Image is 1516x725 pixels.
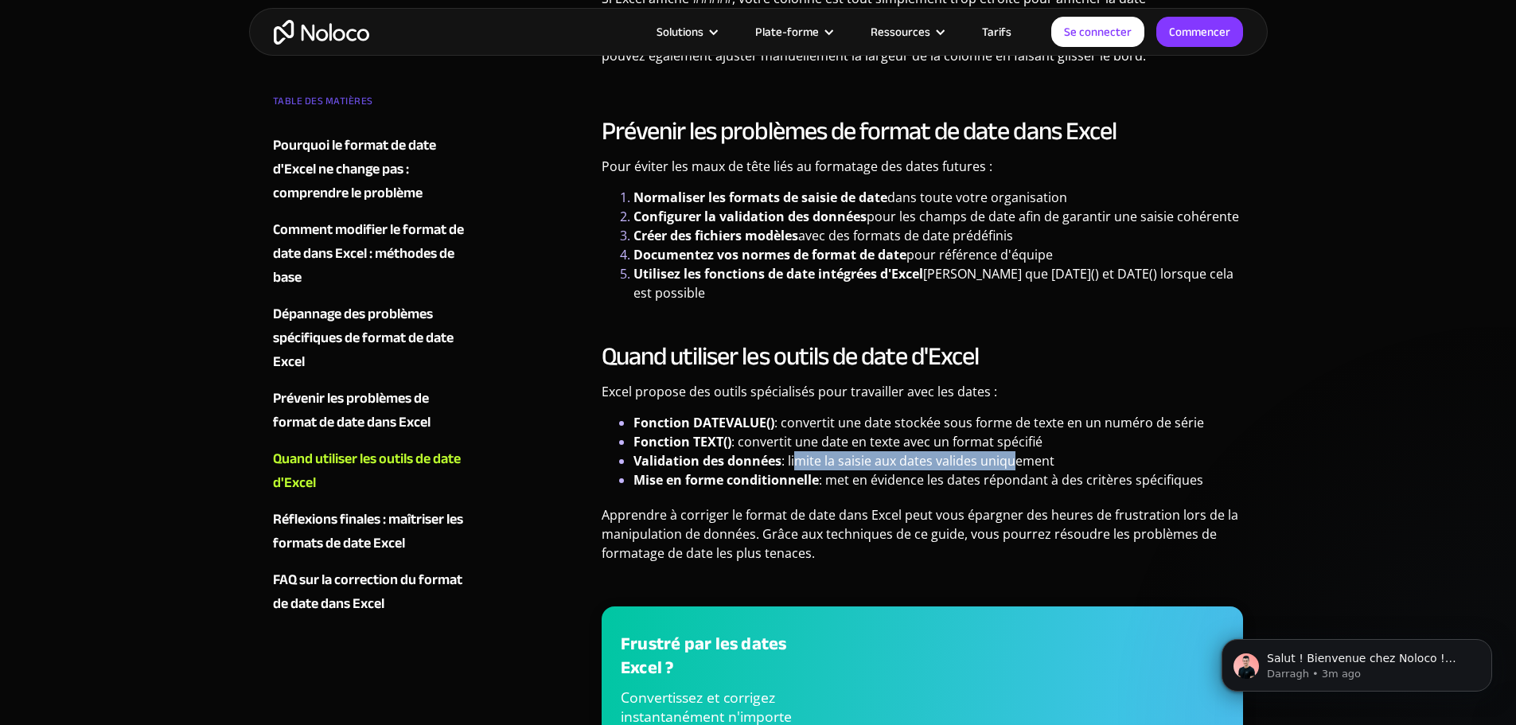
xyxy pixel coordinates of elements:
[273,218,466,290] a: Comment modifier le format de date dans Excel : méthodes de base
[1169,21,1230,43] font: Commencer
[1051,17,1144,47] a: Se connecter
[962,21,1031,42] a: Tarifs
[633,246,906,263] font: Documentez vos normes de format de date
[273,216,464,290] font: Comment modifier le format de date dans Excel : méthodes de base
[637,21,735,42] div: Solutions
[633,265,923,283] font: Utilisez les fonctions de date intégrées d'Excel
[273,568,466,616] a: FAQ sur la correction du format de date dans Excel
[887,189,1067,206] font: dans toute votre organisation
[871,21,930,43] font: Ressources
[273,447,466,495] a: Quand utiliser les outils de date d'Excel
[602,158,992,175] font: Pour éviter les maux de tête liés au formatage des dates futures :
[781,452,1054,470] font: : limite la saisie aux dates valides uniquement
[273,567,462,617] font: FAQ sur la correction du format de date dans Excel
[731,433,1042,450] font: : convertit une date en texte avec un format spécifié
[273,446,461,496] font: Quand utiliser les outils de date d'Excel
[602,107,1117,155] font: Prévenir les problèmes de format de date dans Excel
[273,506,463,556] font: Réflexions finales : maîtriser les formats de date Excel
[273,387,466,435] a: Prévenir les problèmes de format de date dans Excel
[1156,17,1243,47] a: Commencer
[735,21,851,42] div: Plate-forme
[274,20,369,45] a: maison
[633,227,798,244] font: Créer des fichiers modèles
[602,383,997,400] font: Excel propose des outils spécialisés pour travailler avec les dates :
[982,21,1011,43] font: Tarifs
[273,302,466,374] a: Dépannage des problèmes spécifiques de format de date Excel
[633,189,887,206] font: Normaliser les formats de saisie de date
[774,414,1204,431] font: : convertit une date stockée sous forme de texte en un numéro de série
[633,414,774,431] font: Fonction DATEVALUE()
[273,134,466,205] a: Pourquoi le format de date d'Excel ne change pas : comprendre le problème
[621,627,787,684] font: Frustré par les dates Excel ?
[273,385,431,435] font: Prévenir les problèmes de format de date dans Excel
[798,227,1013,244] font: avec des formats de date prédéfinis
[1198,606,1516,717] iframe: Message de notifications d'interphone
[906,246,1053,263] font: pour référence d'équipe
[602,506,1238,562] font: Apprendre à corriger le format de date dans Excel peut vous épargner des heures de frustration lo...
[1064,21,1132,43] font: Se connecter
[755,21,819,43] font: Plate-forme
[273,132,436,206] font: Pourquoi le format de date d'Excel ne change pas : comprendre le problème
[602,333,980,380] font: Quand utiliser les outils de date d'Excel
[633,452,781,470] font: Validation des données
[633,265,1233,302] font: [PERSON_NAME] que [DATE]() et DATE() lorsque cela est possible
[273,301,454,375] font: Dépannage des problèmes spécifiques de format de date Excel
[867,208,1239,225] font: pour les champs de date afin de garantir une saisie cohérente
[633,471,819,489] font: Mise en forme conditionnelle
[633,208,867,225] font: Configurer la validation des données
[819,471,1203,489] font: : met en évidence les dates répondant à des critères spécifiques
[273,508,466,555] a: Réflexions finales : maîtriser les formats de date Excel
[633,433,731,450] font: Fonction TEXT()
[273,92,373,111] font: TABLE DES MATIÈRES
[851,21,962,42] div: Ressources
[657,21,703,43] font: Solutions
